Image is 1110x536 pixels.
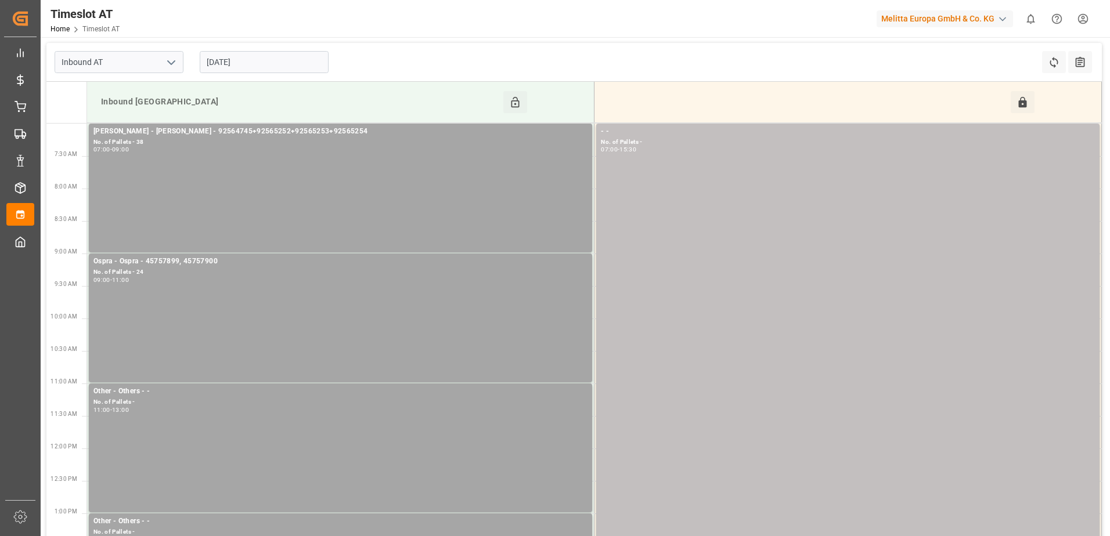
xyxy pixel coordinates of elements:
[200,51,329,73] input: DD-MM-YYYY
[55,51,183,73] input: Type to search/select
[601,126,1095,137] div: - -
[93,386,588,397] div: Other - Others - -
[93,137,588,147] div: No. of Pallets - 38
[55,183,77,190] span: 8:00 AM
[51,411,77,417] span: 11:30 AM
[618,147,619,152] div: -
[93,147,110,152] div: 07:00
[601,147,618,152] div: 07:00
[96,91,503,113] div: Inbound [GEOGRAPHIC_DATA]
[51,346,77,352] span: 10:30 AM
[93,267,588,277] div: No. of Pallets - 24
[93,407,110,412] div: 11:00
[162,53,179,71] button: open menu
[55,248,77,255] span: 9:00 AM
[93,277,110,283] div: 09:00
[51,5,120,23] div: Timeslot AT
[93,397,588,407] div: No. of Pallets -
[51,25,70,33] a: Home
[51,476,77,482] span: 12:30 PM
[55,151,77,157] span: 7:30 AM
[51,443,77,450] span: 12:00 PM
[51,378,77,385] span: 11:00 AM
[55,508,77,515] span: 1:00 PM
[51,313,77,320] span: 10:00 AM
[877,10,1013,27] div: Melitta Europa GmbH & Co. KG
[1044,6,1070,32] button: Help Center
[55,281,77,287] span: 9:30 AM
[110,407,112,412] div: -
[877,8,1018,30] button: Melitta Europa GmbH & Co. KG
[110,277,112,283] div: -
[112,147,129,152] div: 09:00
[619,147,636,152] div: 15:30
[1018,6,1044,32] button: show 0 new notifications
[601,137,1095,147] div: No. of Pallets -
[110,147,112,152] div: -
[93,126,588,137] div: [PERSON_NAME] - [PERSON_NAME] - 92564745+92565252+92565253+92565254
[112,277,129,283] div: 11:00
[93,516,588,527] div: Other - Others - -
[93,256,588,267] div: Ospra - Ospra - 45757899, 45757900
[55,216,77,222] span: 8:30 AM
[112,407,129,412] div: 13:00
